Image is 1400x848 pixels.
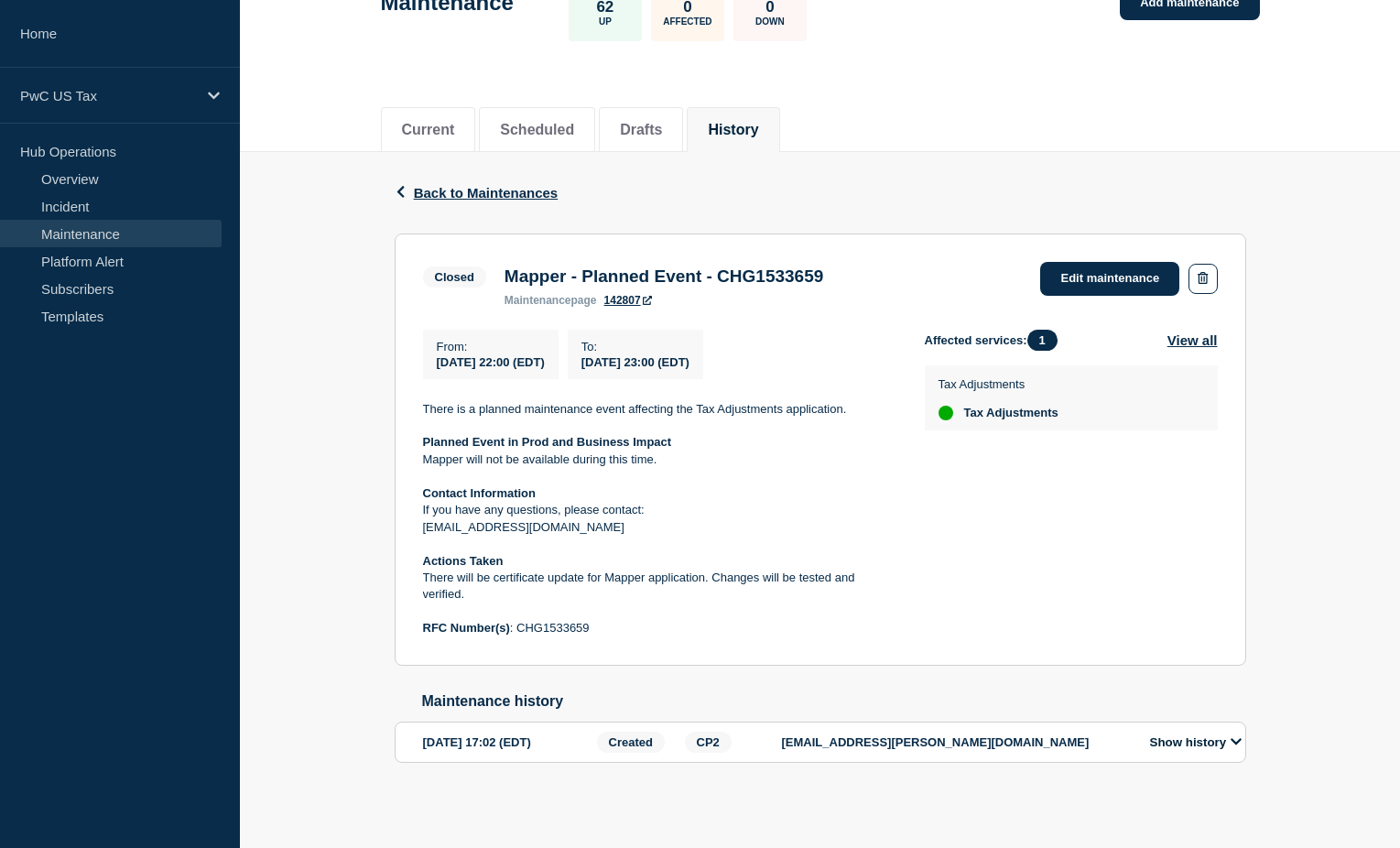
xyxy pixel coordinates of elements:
button: View all [1167,330,1218,351]
span: CP2 [685,732,732,753]
p: page [505,294,597,307]
p: Down [755,16,785,27]
strong: RFC Number(s) [423,621,510,635]
p: From : [437,340,545,353]
a: 142807 [604,294,652,307]
p: Affected [663,16,711,27]
span: maintenance [505,294,571,307]
span: 1 [1027,330,1058,351]
a: Edit maintenance [1040,262,1179,296]
span: Back to Maintenances [414,185,559,201]
strong: Contact Information [423,486,537,500]
p: Tax Adjustments [939,377,1058,391]
p: To : [581,340,689,353]
strong: Planned Event in Prod and Business Impact [423,435,672,449]
button: Scheduled [500,122,574,138]
button: Drafts [620,122,662,138]
span: [DATE] 22:00 (EDT) [437,355,545,369]
div: up [939,406,953,420]
p: [EMAIL_ADDRESS][DOMAIN_NAME] [423,519,895,536]
p: If you have any questions, please contact: [423,502,895,518]
span: Affected services: [925,330,1067,351]
p: [EMAIL_ADDRESS][PERSON_NAME][DOMAIN_NAME] [782,735,1130,749]
h2: Maintenance history [422,693,1246,710]
strong: Actions Taken [423,554,504,568]
p: Mapper will not be available during this time. [423,451,895,468]
p: : CHG1533659 [423,620,895,636]
span: Created [597,732,665,753]
span: Closed [423,266,486,288]
p: PwC US Tax [20,88,196,103]
p: Up [599,16,612,27]
div: [DATE] 17:02 (EDT) [423,732,591,753]
p: There will be certificate update for Mapper application. Changes will be tested and verified. [423,570,895,603]
button: History [708,122,758,138]
button: Show history [1145,734,1247,750]
span: [DATE] 23:00 (EDT) [581,355,689,369]
span: Tax Adjustments [964,406,1058,420]
button: Current [402,122,455,138]
h3: Mapper - Planned Event - CHG1533659 [505,266,823,287]
button: Back to Maintenances [395,185,559,201]
p: There is a planned maintenance event affecting the Tax Adjustments application. [423,401,895,418]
